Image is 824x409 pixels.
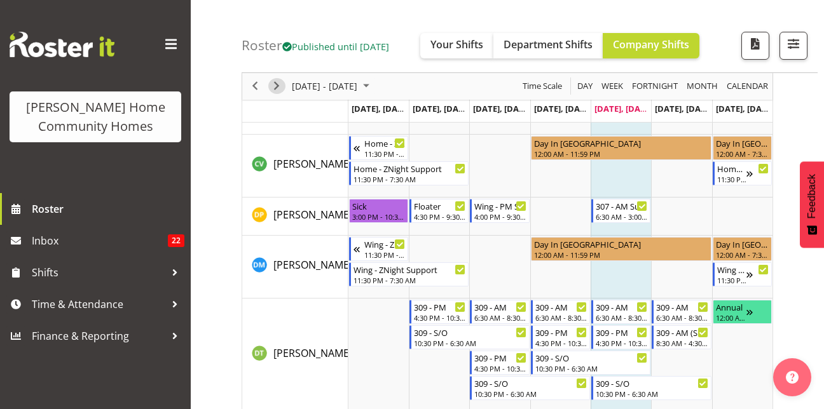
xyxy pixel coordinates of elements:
[716,250,769,260] div: 12:00 AM - 7:30 AM
[575,79,595,95] button: Timeline Day
[713,161,772,185] div: Cheenee Vargas"s event - Home - ZNight Support Begin From Sunday, October 12, 2025 at 11:30:00 PM...
[596,326,647,339] div: 309 - PM
[591,300,650,324] div: Dipika Thapa"s event - 309 - AM Begin From Friday, October 10, 2025 at 6:30:00 AM GMT+13:00 Ends ...
[531,136,711,160] div: Cheenee Vargas"s event - Day In Lieu Begin From Thursday, October 9, 2025 at 12:00:00 AM GMT+13:0...
[725,79,769,95] span: calendar
[652,325,711,349] div: Dipika Thapa"s event - 309 - AM (Sat/Sun) Begin From Saturday, October 11, 2025 at 8:30:00 AM GMT...
[409,199,469,223] div: Daljeet Prasad"s event - Floater Begin From Tuesday, October 7, 2025 at 4:30:00 PM GMT+13:00 Ends...
[800,161,824,248] button: Feedback - Show survey
[717,174,746,184] div: 11:30 PM - 7:30 AM
[22,98,168,136] div: [PERSON_NAME] Home Community Homes
[596,199,647,212] div: 307 - AM Support
[244,73,266,100] div: previous period
[242,198,348,236] td: Daljeet Prasad resource
[470,351,529,375] div: Dipika Thapa"s event - 309 - PM Begin From Wednesday, October 8, 2025 at 4:30:00 PM GMT+13:00 End...
[349,262,469,286] div: Daniel Marticio"s event - Wing - ZNight Support Begin From Monday, October 6, 2025 at 11:30:00 PM...
[266,73,287,100] div: next period
[290,79,375,95] button: October 2025
[713,136,772,160] div: Cheenee Vargas"s event - Day In Lieu Begin From Sunday, October 12, 2025 at 12:00:00 AM GMT+13:00...
[521,79,563,95] span: Time Scale
[32,326,165,345] span: Finance & Reporting
[600,79,624,95] span: Week
[596,389,708,399] div: 10:30 PM - 6:30 AM
[349,161,469,185] div: Cheenee Vargas"s event - Home - ZNight Support Begin From Monday, October 6, 2025 at 11:30:00 PM ...
[268,79,285,95] button: Next
[354,174,466,184] div: 11:30 PM - 7:30 AM
[535,338,587,348] div: 4:30 PM - 10:30 PM
[349,237,408,261] div: Daniel Marticio"s event - Wing - ZNight Support Begin From Sunday, October 5, 2025 at 11:30:00 PM...
[600,79,626,95] button: Timeline Week
[596,338,647,348] div: 4:30 PM - 10:30 PM
[32,295,165,314] span: Time & Attendance
[352,211,405,222] div: 3:00 PM - 10:30 PM
[655,103,713,114] span: [DATE], [DATE]
[287,73,377,100] div: October 06 - 12, 2025
[521,79,565,95] button: Time Scale
[474,199,526,212] div: Wing - PM Support 2
[531,300,590,324] div: Dipika Thapa"s event - 309 - AM Begin From Thursday, October 9, 2025 at 6:30:00 AM GMT+13:00 Ends...
[594,103,652,114] span: [DATE], [DATE]
[474,300,526,313] div: 309 - AM
[364,149,405,159] div: 11:30 PM - 7:30 AM
[596,312,647,323] div: 6:30 AM - 8:30 AM
[273,258,352,272] span: [PERSON_NAME]
[591,376,711,400] div: Dipika Thapa"s event - 309 - S/O Begin From Friday, October 10, 2025 at 10:30:00 PM GMT+13:00 End...
[534,238,708,250] div: Day In [GEOGRAPHIC_DATA]
[470,376,590,400] div: Dipika Thapa"s event - 309 - S/O Begin From Wednesday, October 8, 2025 at 10:30:00 PM GMT+13:00 E...
[717,162,746,175] div: Home - ZNight Support
[591,325,650,349] div: Dipika Thapa"s event - 309 - PM Begin From Friday, October 10, 2025 at 4:30:00 PM GMT+13:00 Ends ...
[786,371,799,384] img: help-xxl-2.png
[282,40,389,53] span: Published until [DATE]
[741,32,769,60] button: Download a PDF of the roster according to the set date range.
[414,300,465,313] div: 309 - PM
[630,79,680,95] button: Fortnight
[717,275,746,285] div: 11:30 PM - 7:30 AM
[420,33,493,58] button: Your Shifts
[535,351,648,364] div: 309 - S/O
[534,103,592,114] span: [DATE], [DATE]
[685,79,720,95] button: Timeline Month
[473,103,531,114] span: [DATE], [DATE]
[652,300,711,324] div: Dipika Thapa"s event - 309 - AM Begin From Saturday, October 11, 2025 at 6:30:00 AM GMT+13:00 End...
[474,211,526,222] div: 4:00 PM - 9:30 PM
[531,237,711,261] div: Daniel Marticio"s event - Day In Lieu Begin From Thursday, October 9, 2025 at 12:00:00 AM GMT+13:...
[430,37,483,51] span: Your Shifts
[414,338,526,348] div: 10:30 PM - 6:30 AM
[535,363,648,373] div: 10:30 PM - 6:30 AM
[716,149,769,159] div: 12:00 AM - 7:30 AM
[409,325,530,349] div: Dipika Thapa"s event - 309 - S/O Begin From Tuesday, October 7, 2025 at 10:30:00 PM GMT+13:00 End...
[656,338,708,348] div: 8:30 AM - 4:30 PM
[534,149,708,159] div: 12:00 AM - 11:59 PM
[656,312,708,323] div: 6:30 AM - 8:30 AM
[535,326,587,339] div: 309 - PM
[32,199,184,218] span: Roster
[474,377,587,389] div: 309 - S/O
[596,377,708,389] div: 309 - S/O
[493,33,603,58] button: Department Shifts
[349,199,408,223] div: Daljeet Prasad"s event - Sick Begin From Monday, October 6, 2025 at 3:00:00 PM GMT+13:00 Ends At ...
[474,312,526,323] div: 6:30 AM - 8:30 AM
[596,211,647,222] div: 6:30 AM - 3:00 PM
[291,79,359,95] span: [DATE] - [DATE]
[716,238,769,250] div: Day In [GEOGRAPHIC_DATA]
[364,137,405,149] div: Home - ZNight Support
[349,136,408,160] div: Cheenee Vargas"s event - Home - ZNight Support Begin From Sunday, October 5, 2025 at 11:30:00 PM ...
[716,300,746,313] div: Annual
[535,300,587,313] div: 309 - AM
[613,37,689,51] span: Company Shifts
[535,312,587,323] div: 6:30 AM - 8:30 AM
[779,32,807,60] button: Filter Shifts
[273,257,352,272] a: [PERSON_NAME]
[247,79,264,95] button: Previous
[242,135,348,198] td: Cheenee Vargas resource
[414,312,465,323] div: 4:30 PM - 10:30 PM
[273,208,352,222] span: [PERSON_NAME]
[713,300,772,324] div: Dipika Thapa"s event - Annual Begin From Sunday, October 12, 2025 at 12:00:00 AM GMT+13:00 Ends A...
[631,79,679,95] span: Fortnight
[716,137,769,149] div: Day In [GEOGRAPHIC_DATA]
[354,263,466,276] div: Wing - ZNight Support
[713,262,772,286] div: Daniel Marticio"s event - Wing - ZNight Support Begin From Sunday, October 12, 2025 at 11:30:00 P...
[713,237,772,261] div: Daniel Marticio"s event - Day In Lieu Begin From Sunday, October 12, 2025 at 12:00:00 AM GMT+13:0...
[596,300,647,313] div: 309 - AM
[273,157,352,171] span: [PERSON_NAME]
